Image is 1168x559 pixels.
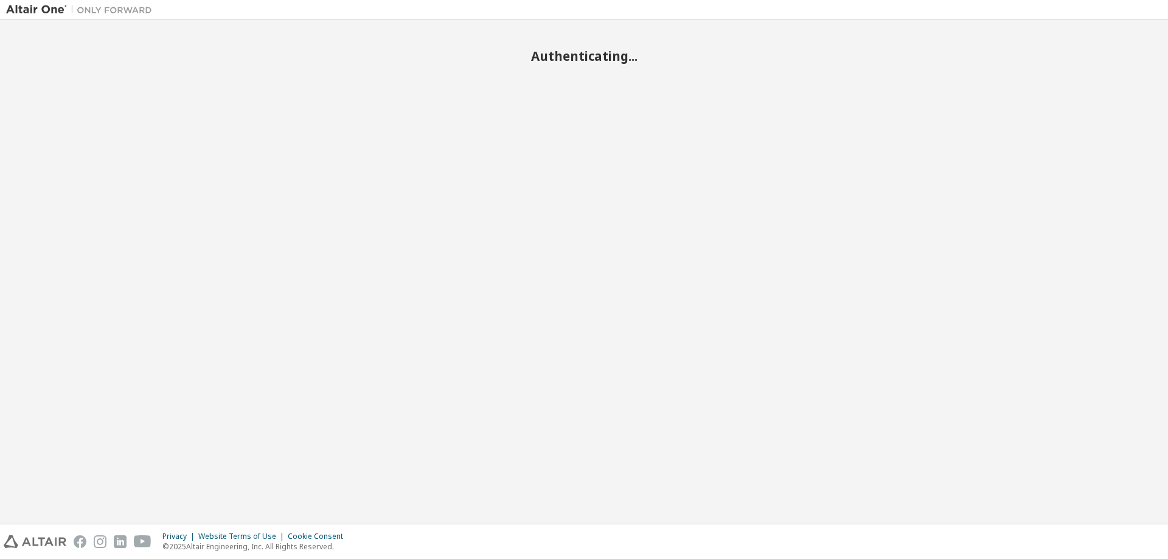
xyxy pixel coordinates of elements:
div: Cookie Consent [288,532,350,541]
img: linkedin.svg [114,535,127,548]
img: altair_logo.svg [4,535,66,548]
img: Altair One [6,4,158,16]
div: Privacy [162,532,198,541]
img: youtube.svg [134,535,151,548]
img: facebook.svg [74,535,86,548]
p: © 2025 Altair Engineering, Inc. All Rights Reserved. [162,541,350,552]
img: instagram.svg [94,535,106,548]
h2: Authenticating... [6,48,1162,64]
div: Website Terms of Use [198,532,288,541]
